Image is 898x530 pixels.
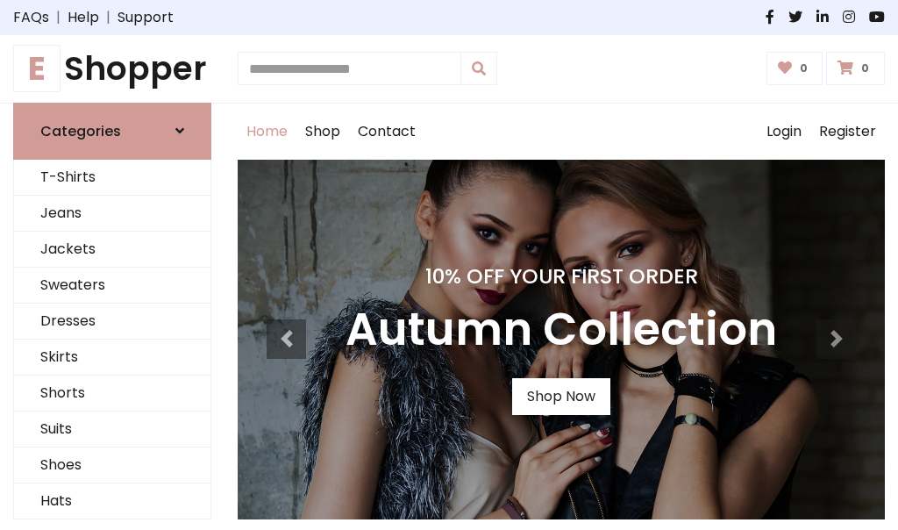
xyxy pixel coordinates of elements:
[14,483,210,519] a: Hats
[14,376,210,412] a: Shorts
[14,448,210,483] a: Shoes
[857,61,873,76] span: 0
[758,104,810,160] a: Login
[14,160,210,196] a: T-Shirts
[346,303,777,357] h3: Autumn Collection
[13,7,49,28] a: FAQs
[40,123,121,140] h6: Categories
[13,49,211,89] h1: Shopper
[13,49,211,89] a: EShopper
[14,412,210,448] a: Suits
[49,7,68,28] span: |
[14,304,210,340] a: Dresses
[349,104,424,160] a: Contact
[14,232,210,268] a: Jackets
[118,7,174,28] a: Support
[512,378,610,415] a: Shop Now
[795,61,812,76] span: 0
[14,268,210,304] a: Sweaters
[766,52,823,85] a: 0
[68,7,99,28] a: Help
[13,45,61,92] span: E
[296,104,349,160] a: Shop
[13,103,211,160] a: Categories
[238,104,296,160] a: Home
[14,196,210,232] a: Jeans
[99,7,118,28] span: |
[810,104,885,160] a: Register
[826,52,885,85] a: 0
[346,264,777,289] h4: 10% Off Your First Order
[14,340,210,376] a: Skirts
